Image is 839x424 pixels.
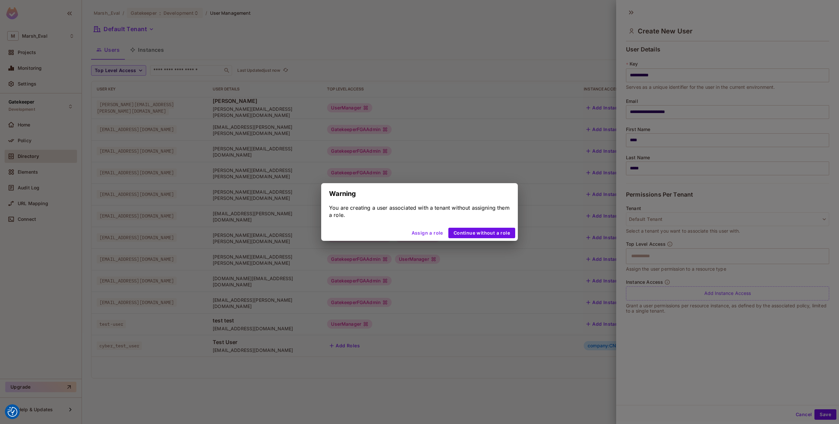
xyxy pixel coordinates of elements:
img: Revisit consent button [8,407,17,417]
h2: Warning [321,183,518,204]
button: Assign a role [409,228,446,238]
div: You are creating a user associated with a tenant without assigning them a role. [329,204,510,219]
button: Continue without a role [448,228,515,238]
button: Consent Preferences [8,407,17,417]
